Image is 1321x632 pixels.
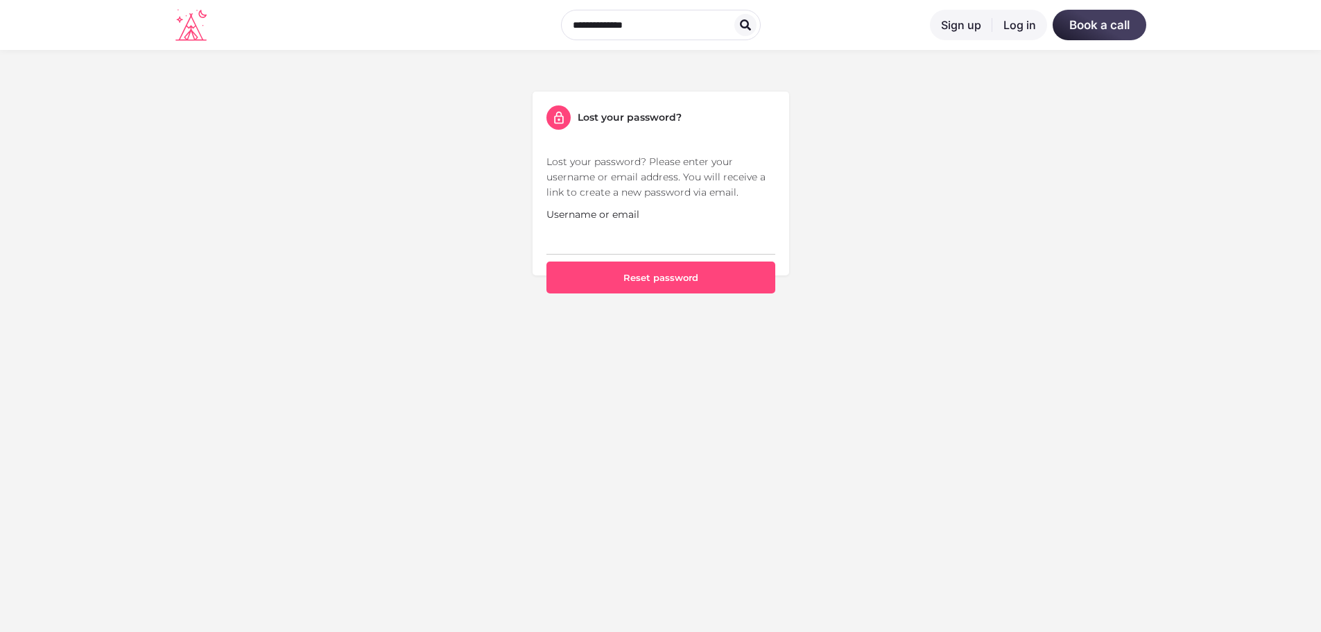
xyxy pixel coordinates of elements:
a: Book a call [1053,10,1146,40]
button: Reset password [546,262,775,293]
p: Lost your password? Please enter your username or email address. You will receive a link to creat... [546,154,775,200]
a: Sign up [930,10,992,40]
h5: Lost your password? [578,110,682,124]
a: Log in [992,10,1047,40]
label: Username or email [546,207,639,222]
